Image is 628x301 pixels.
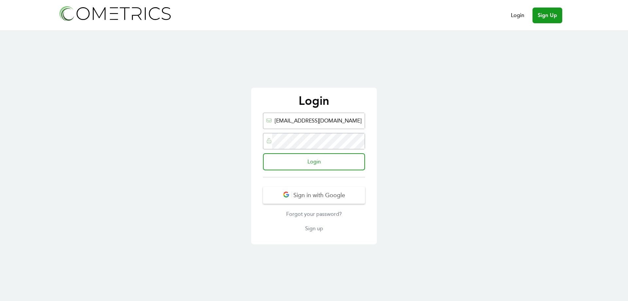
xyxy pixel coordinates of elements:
a: Sign up [263,225,365,233]
img: Cometrics logo [58,4,172,23]
input: Email [272,113,365,129]
a: Sign Up [532,8,562,23]
button: Sign in with Google [263,187,365,204]
a: Login [511,11,524,19]
input: Login [263,153,365,170]
p: Login [258,94,370,107]
a: Forgot your password? [263,210,365,218]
